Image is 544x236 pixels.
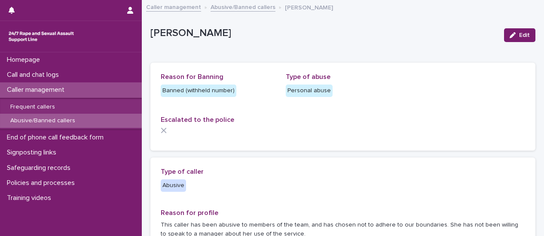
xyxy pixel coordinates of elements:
[3,103,62,111] p: Frequent callers
[161,85,236,97] div: Banned (withheld number)
[3,56,47,64] p: Homepage
[3,133,110,142] p: End of phone call feedback form
[3,117,82,124] p: Abusive/Banned callers
[146,2,201,12] a: Caller management
[3,164,77,172] p: Safeguarding records
[286,85,333,97] div: Personal abuse
[3,86,71,94] p: Caller management
[161,179,186,192] div: Abusive
[3,194,58,202] p: Training videos
[285,2,333,12] p: [PERSON_NAME]
[3,71,66,79] p: Call and chat logs
[504,28,535,42] button: Edit
[161,209,218,216] span: Reason for profile
[7,28,76,45] img: rhQMoQhaT3yELyF149Cw
[3,179,82,187] p: Policies and processes
[286,73,330,80] span: Type of abuse
[519,32,530,38] span: Edit
[150,27,497,39] p: [PERSON_NAME]
[3,148,63,157] p: Signposting links
[161,73,223,80] span: Reason for Banning
[211,2,275,12] a: Abusive/Banned callers
[161,168,204,175] span: Type of caller
[161,116,234,123] span: Escalated to the police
